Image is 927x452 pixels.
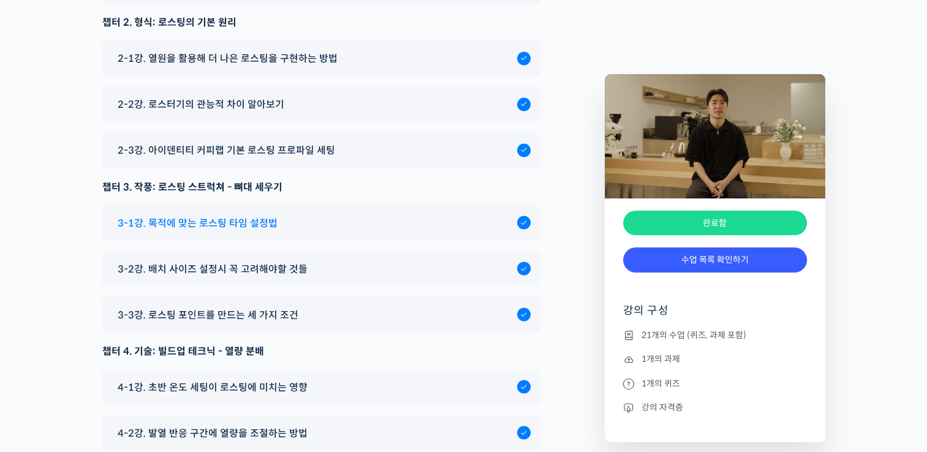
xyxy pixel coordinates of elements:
[623,352,807,367] li: 1개의 과제
[112,260,531,277] a: 3-2강. 배치 사이즈 설정시 꼭 고려해야할 것들
[118,214,278,231] span: 3-1강. 목적에 맞는 로스팅 타임 설정법
[112,306,531,323] a: 3-3강. 로스팅 포인트를 만드는 세 가지 조건
[118,96,284,113] span: 2-2강. 로스터기의 관능적 차이 알아보기
[623,376,807,391] li: 1개의 퀴즈
[112,369,127,379] span: 대화
[118,424,308,441] span: 4-2강. 발열 반응 구간에 열량을 조절하는 방법
[623,247,807,273] a: 수업 목록 확인하기
[39,369,46,379] span: 홈
[112,379,531,395] a: 4-1강. 초반 온도 세팅이 로스팅에 미치는 영향
[112,214,531,231] a: 3-1강. 목적에 맞는 로스팅 타임 설정법
[623,303,807,328] h4: 강의 구성
[118,142,335,159] span: 2-3강. 아이덴티티 커피랩 기본 로스팅 프로파일 세팅
[112,142,531,159] a: 2-3강. 아이덴티티 커피랩 기본 로스팅 프로파일 세팅
[112,96,531,113] a: 2-2강. 로스터기의 관능적 차이 알아보기
[118,260,308,277] span: 3-2강. 배치 사이즈 설정시 꼭 고려해야할 것들
[112,424,531,441] a: 4-2강. 발열 반응 구간에 열량을 조절하는 방법
[623,328,807,342] li: 21개의 수업 (퀴즈, 과제 포함)
[158,350,235,381] a: 설정
[102,342,540,359] div: 챕터 4. 기술: 빌드업 테크닉 - 열량 분배
[112,50,531,67] a: 2-1강. 열원을 활용해 더 나은 로스팅을 구현하는 방법
[118,306,298,323] span: 3-3강. 로스팅 포인트를 만드는 세 가지 조건
[102,14,540,31] div: 챕터 2. 형식: 로스팅의 기본 원리
[623,211,807,236] div: 완료함
[102,178,540,195] div: 챕터 3. 작풍: 로스팅 스트럭쳐 - 뼈대 세우기
[118,50,338,67] span: 2-1강. 열원을 활용해 더 나은 로스팅을 구현하는 방법
[81,350,158,381] a: 대화
[189,369,204,379] span: 설정
[4,350,81,381] a: 홈
[118,379,308,395] span: 4-1강. 초반 온도 세팅이 로스팅에 미치는 영향
[623,400,807,415] li: 강의 자격증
